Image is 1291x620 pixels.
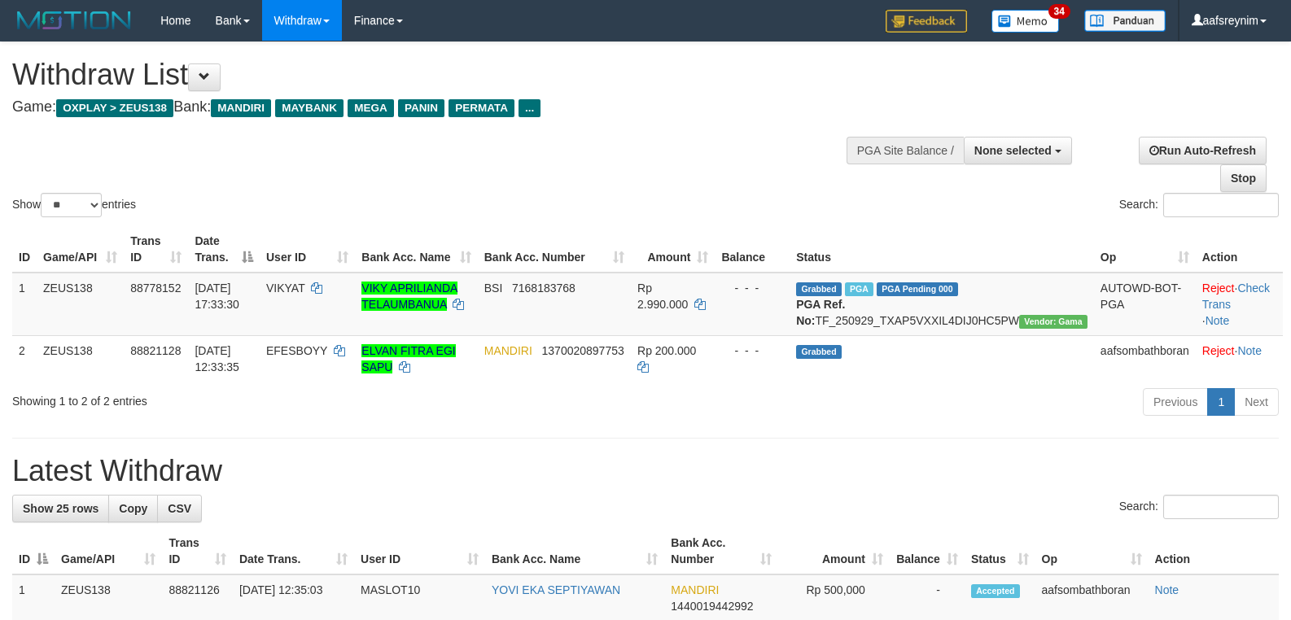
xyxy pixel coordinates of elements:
[1202,282,1235,295] a: Reject
[275,99,344,117] span: MAYBANK
[195,344,239,373] span: [DATE] 12:33:35
[398,99,444,117] span: PANIN
[1163,495,1279,519] input: Search:
[1196,226,1283,273] th: Action
[484,344,532,357] span: MANDIRI
[1220,164,1267,192] a: Stop
[449,99,514,117] span: PERMATA
[790,273,1094,336] td: TF_250929_TXAP5VXXIL4DIJ0HC5PW
[778,528,890,574] th: Amount: activate to sort column ascending
[991,10,1060,33] img: Button%20Memo.svg
[971,584,1020,598] span: Accepted
[796,298,845,327] b: PGA Ref. No:
[1202,282,1270,311] a: Check Trans
[965,528,1035,574] th: Status: activate to sort column ascending
[56,99,173,117] span: OXPLAY > ZEUS138
[715,226,790,273] th: Balance
[1143,388,1208,416] a: Previous
[37,335,124,382] td: ZEUS138
[12,528,55,574] th: ID: activate to sort column descending
[890,528,965,574] th: Balance: activate to sort column ascending
[1207,388,1235,416] a: 1
[260,226,355,273] th: User ID: activate to sort column ascending
[484,282,503,295] span: BSI
[12,8,136,33] img: MOTION_logo.png
[124,226,188,273] th: Trans ID: activate to sort column ascending
[119,502,147,515] span: Copy
[162,528,233,574] th: Trans ID: activate to sort column ascending
[877,282,958,296] span: PGA Pending
[1084,10,1166,32] img: panduan.png
[1035,528,1149,574] th: Op: activate to sort column ascending
[1094,226,1196,273] th: Op: activate to sort column ascending
[23,502,98,515] span: Show 25 rows
[361,344,455,373] a: ELVAN FITRA EGI SAPU
[671,583,719,596] span: MANDIRI
[637,282,688,311] span: Rp 2.990.000
[492,583,620,596] a: YOVI EKA SEPTIYAWAN
[637,344,696,357] span: Rp 200.000
[542,344,624,357] span: Copy 1370020897753 to clipboard
[1155,583,1179,596] a: Note
[664,528,778,574] th: Bank Acc. Number: activate to sort column ascending
[631,226,715,273] th: Amount: activate to sort column ascending
[1094,335,1196,382] td: aafsombathboran
[1019,315,1088,329] span: Vendor URL: https://trx31.1velocity.biz
[12,495,109,522] a: Show 25 rows
[1196,273,1283,336] td: · ·
[721,280,783,296] div: - - -
[1119,193,1279,217] label: Search:
[974,144,1052,157] span: None selected
[485,528,664,574] th: Bank Acc. Name: activate to sort column ascending
[671,600,753,613] span: Copy 1440019442992 to clipboard
[1149,528,1279,574] th: Action
[1206,314,1230,327] a: Note
[12,455,1279,487] h1: Latest Withdraw
[168,502,191,515] span: CSV
[355,226,477,273] th: Bank Acc. Name: activate to sort column ascending
[1237,344,1262,357] a: Note
[1139,137,1267,164] a: Run Auto-Refresh
[108,495,158,522] a: Copy
[12,99,844,116] h4: Game: Bank:
[188,226,260,273] th: Date Trans.: activate to sort column descending
[790,226,1094,273] th: Status
[12,193,136,217] label: Show entries
[1163,193,1279,217] input: Search:
[55,528,162,574] th: Game/API: activate to sort column ascending
[211,99,271,117] span: MANDIRI
[130,344,181,357] span: 88821128
[12,59,844,91] h1: Withdraw List
[1119,495,1279,519] label: Search:
[12,335,37,382] td: 2
[845,282,873,296] span: Marked by aafchomsokheang
[478,226,631,273] th: Bank Acc. Number: activate to sort column ascending
[1048,4,1070,19] span: 34
[41,193,102,217] select: Showentries
[847,137,964,164] div: PGA Site Balance /
[266,282,304,295] span: VIKYAT
[12,386,526,409] div: Showing 1 to 2 of 2 entries
[512,282,575,295] span: Copy 7168183768 to clipboard
[519,99,540,117] span: ...
[796,282,842,296] span: Grabbed
[348,99,394,117] span: MEGA
[1234,388,1279,416] a: Next
[361,282,457,311] a: VIKY APRILIANDA TELAUMBANUA
[354,528,485,574] th: User ID: activate to sort column ascending
[796,345,842,359] span: Grabbed
[157,495,202,522] a: CSV
[37,226,124,273] th: Game/API: activate to sort column ascending
[721,343,783,359] div: - - -
[195,282,239,311] span: [DATE] 17:33:30
[1196,335,1283,382] td: ·
[1202,344,1235,357] a: Reject
[233,528,354,574] th: Date Trans.: activate to sort column ascending
[266,344,327,357] span: EFESBOYY
[130,282,181,295] span: 88778152
[1094,273,1196,336] td: AUTOWD-BOT-PGA
[964,137,1072,164] button: None selected
[12,226,37,273] th: ID
[886,10,967,33] img: Feedback.jpg
[37,273,124,336] td: ZEUS138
